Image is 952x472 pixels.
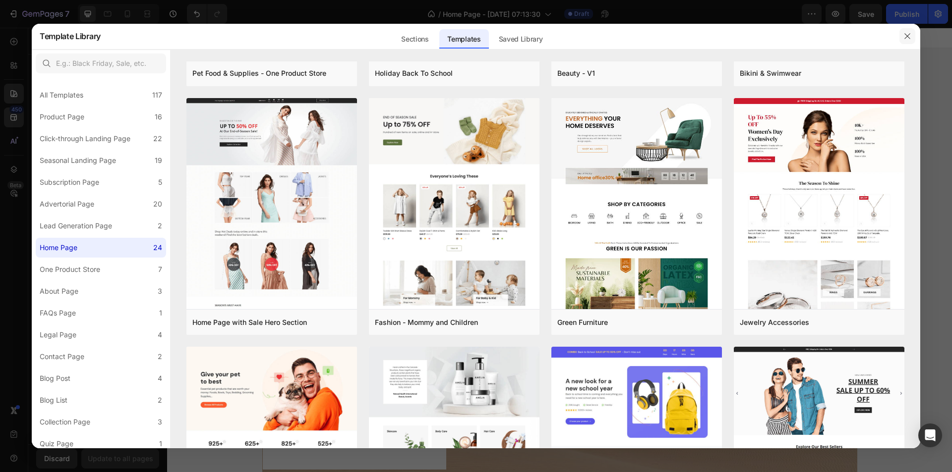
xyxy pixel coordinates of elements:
[40,23,101,49] h2: Template Library
[192,316,307,328] div: Home Page with Sale Hero Section
[40,133,130,145] div: Click-through Landing Page
[40,372,70,384] div: Blog Post
[40,351,84,363] div: Contact Page
[40,242,77,254] div: Home Page
[122,101,178,351] p: Hand-crafted in the [US_STATE][GEOGRAPHIC_DATA], these magnificent organic products contain plant...
[155,111,162,123] div: 16
[740,67,801,79] div: Bikini & Swimwear
[375,67,453,79] div: Holiday Back To School
[40,111,84,123] div: Product Page
[40,438,73,450] div: Quiz Page
[153,198,162,210] div: 20
[158,329,162,341] div: 4
[153,133,162,145] div: 22
[159,307,162,319] div: 1
[40,89,83,101] div: All Templates
[40,416,90,428] div: Collection Page
[159,438,162,450] div: 1
[40,155,116,166] div: Seasonal Landing Page
[158,372,162,384] div: 4
[158,263,162,275] div: 7
[557,316,608,328] div: Green Furniture
[40,394,67,406] div: Blog List
[491,29,551,49] div: Saved Library
[122,369,178,417] p: Natural Health International Beauty Awards
[439,29,488,49] div: Templates
[158,394,162,406] div: 2
[40,176,99,188] div: Subscription Page
[740,316,809,328] div: Jewelry Accessories
[192,67,326,79] div: Pet Food & Supplies - One Product Store
[158,220,162,232] div: 2
[158,285,162,297] div: 3
[40,285,78,297] div: About Page
[40,198,94,210] div: Advertorial Page
[40,263,100,275] div: One Product Store
[152,89,162,101] div: 117
[375,316,478,328] div: Fashion - Mommy and Children
[158,351,162,363] div: 2
[158,416,162,428] div: 3
[40,307,76,319] div: FAQs Page
[40,220,112,232] div: Lead Generation Page
[36,53,166,73] input: E.g.: Black Friday, Sale, etc.
[557,67,595,79] div: Beauty - V1
[153,242,162,254] div: 24
[155,155,162,166] div: 19
[918,423,942,447] div: Open Intercom Messenger
[158,176,162,188] div: 5
[393,29,436,49] div: Sections
[40,329,76,341] div: Legal Page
